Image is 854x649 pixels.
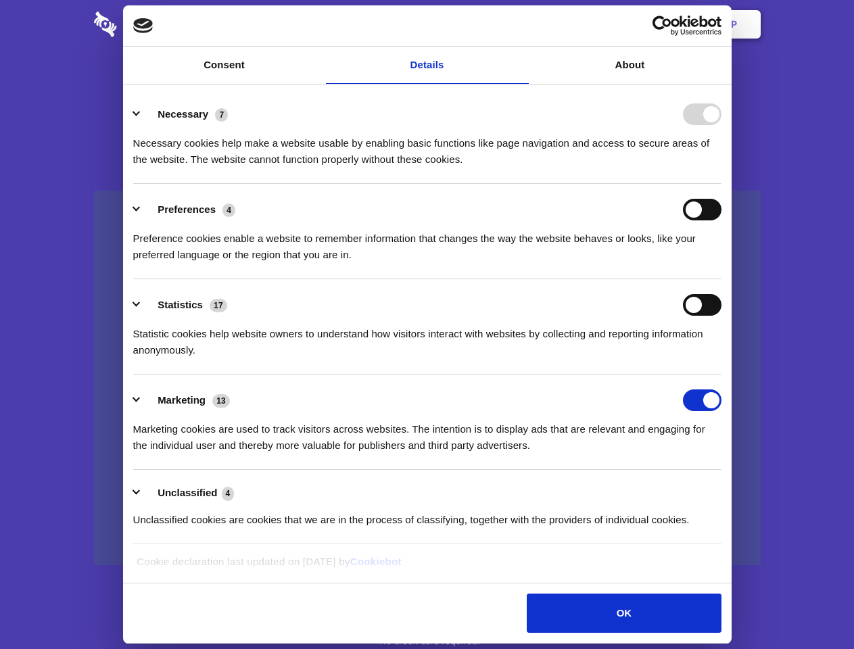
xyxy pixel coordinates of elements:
a: Cookiebot [350,556,402,567]
button: Statistics (17) [133,294,236,316]
span: 7 [215,108,228,122]
span: 4 [222,487,235,500]
button: Preferences (4) [133,199,244,220]
h1: Eliminate Slack Data Loss. [94,61,761,110]
button: Necessary (7) [133,103,237,125]
label: Preferences [158,203,216,215]
span: 17 [210,299,227,312]
span: 13 [212,394,230,408]
button: Marketing (13) [133,389,239,411]
button: Unclassified (4) [133,485,243,502]
a: Consent [123,47,326,84]
span: 4 [222,203,235,217]
label: Necessary [158,108,208,120]
a: Login [613,3,672,45]
div: Statistic cookies help website owners to understand how visitors interact with websites by collec... [133,316,721,358]
a: Usercentrics Cookiebot - opens in a new window [603,16,721,36]
a: Wistia video thumbnail [94,191,761,566]
img: logo [133,18,153,33]
button: OK [527,594,721,633]
a: Details [326,47,529,84]
div: Necessary cookies help make a website usable by enabling basic functions like page navigation and... [133,125,721,168]
div: Marketing cookies are used to track visitors across websites. The intention is to display ads tha... [133,411,721,454]
iframe: Drift Widget Chat Controller [786,581,838,633]
img: logo-wordmark-white-trans-d4663122ce5f474addd5e946df7df03e33cb6a1c49d2221995e7729f52c070b2.svg [94,11,210,37]
div: Cookie declaration last updated on [DATE] by [126,554,728,580]
div: Preference cookies enable a website to remember information that changes the way the website beha... [133,220,721,263]
div: Unclassified cookies are cookies that we are in the process of classifying, together with the pro... [133,502,721,528]
label: Statistics [158,299,203,310]
h4: Auto-redaction of sensitive data, encrypted data sharing and self-destructing private chats. Shar... [94,123,761,168]
label: Marketing [158,394,206,406]
a: Pricing [397,3,456,45]
a: Contact [548,3,611,45]
a: About [529,47,732,84]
